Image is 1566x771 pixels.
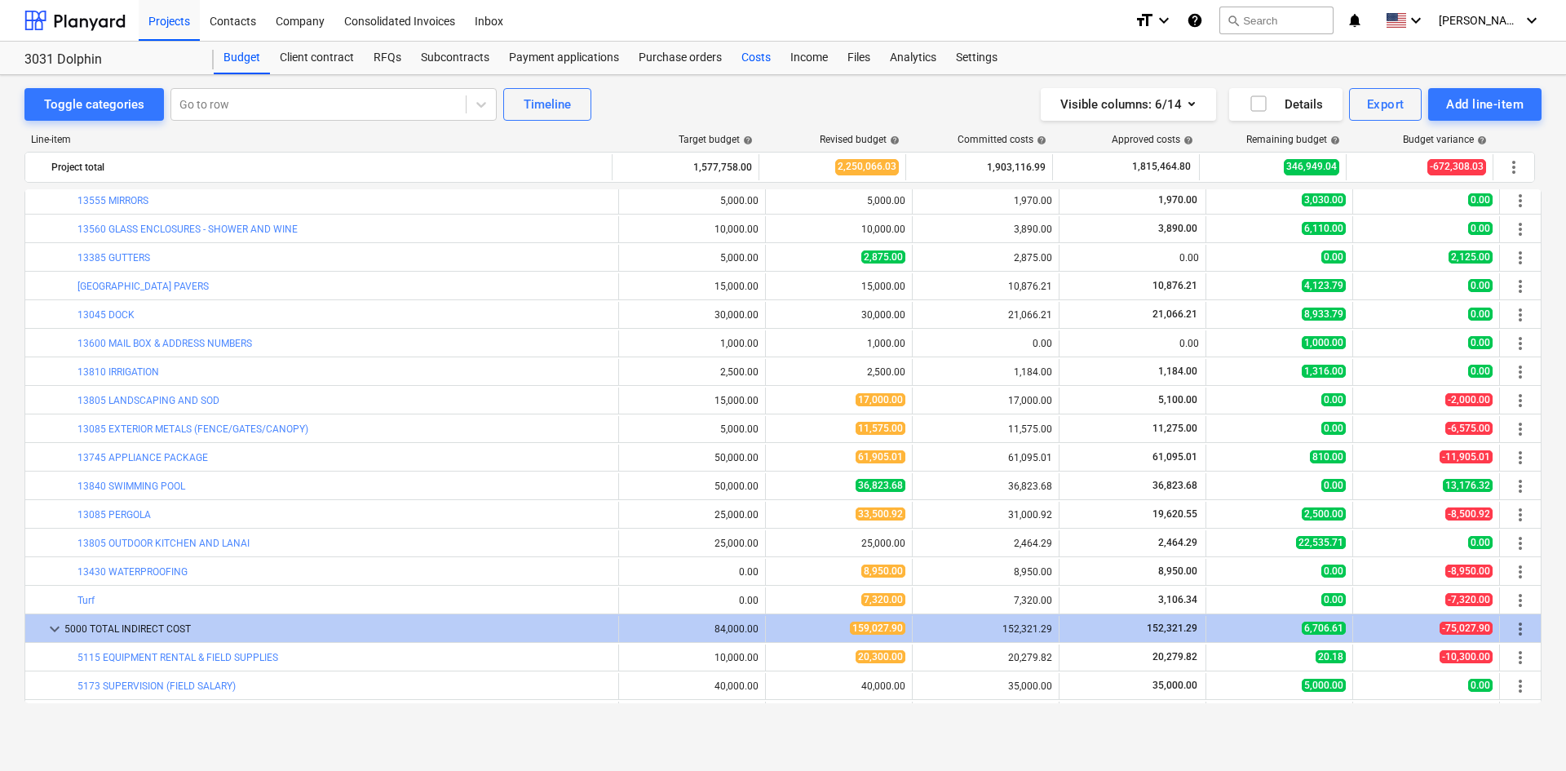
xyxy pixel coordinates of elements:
[1112,134,1193,145] div: Approved costs
[919,195,1052,206] div: 1,970.00
[919,281,1052,292] div: 10,876.21
[919,309,1052,321] div: 21,066.21
[1157,565,1199,577] span: 8,950.00
[919,680,1052,692] div: 35,000.00
[77,452,208,463] a: 13745 APPLIANCE PACKAGE
[626,338,759,349] div: 1,000.00
[1246,134,1340,145] div: Remaining budget
[626,309,759,321] div: 30,000.00
[1321,479,1346,492] span: 0.00
[919,481,1052,492] div: 36,823.68
[77,680,236,692] a: 5173 SUPERVISION (FIELD SALARY)
[919,366,1052,378] div: 1,184.00
[1041,88,1216,121] button: Visible columns:6/14
[772,538,905,549] div: 25,000.00
[1316,650,1346,663] span: 20.18
[1511,534,1530,553] span: More actions
[1060,94,1197,115] div: Visible columns : 6/14
[1522,11,1542,30] i: keyboard_arrow_down
[44,94,144,115] div: Toggle categories
[732,42,781,74] a: Costs
[919,566,1052,578] div: 8,950.00
[1428,88,1542,121] button: Add line-item
[1151,480,1199,491] span: 36,823.68
[1302,193,1346,206] span: 3,030.00
[626,195,759,206] div: 5,000.00
[1227,14,1240,27] span: search
[1157,394,1199,405] span: 5,100.00
[1151,508,1199,520] span: 19,620.55
[1484,693,1566,771] iframe: Chat Widget
[1327,135,1340,145] span: help
[919,224,1052,235] div: 3,890.00
[1511,248,1530,268] span: More actions
[1511,648,1530,667] span: More actions
[626,252,759,264] div: 5,000.00
[1321,422,1346,435] span: 0.00
[626,538,759,549] div: 25,000.00
[946,42,1007,74] div: Settings
[364,42,411,74] a: RFQs
[1249,94,1323,115] div: Details
[626,481,759,492] div: 50,000.00
[1440,450,1493,463] span: -11,905.01
[499,42,629,74] div: Payment applications
[626,680,759,692] div: 40,000.00
[1468,193,1493,206] span: 0.00
[1310,450,1346,463] span: 810.00
[77,338,252,349] a: 13600 MAIL BOX & ADDRESS NUMBERS
[1154,11,1174,30] i: keyboard_arrow_down
[626,623,759,635] div: 84,000.00
[913,154,1046,180] div: 1,903,116.99
[1445,565,1493,578] span: -8,950.00
[1321,593,1346,606] span: 0.00
[919,652,1052,663] div: 20,279.82
[1302,222,1346,235] span: 6,110.00
[919,538,1052,549] div: 2,464.29
[1511,676,1530,696] span: More actions
[1446,94,1524,115] div: Add line-item
[919,252,1052,264] div: 2,875.00
[1302,622,1346,635] span: 6,706.61
[835,159,899,175] span: 2,250,066.03
[919,452,1052,463] div: 61,095.01
[856,393,905,406] span: 17,000.00
[772,338,905,349] div: 1,000.00
[1439,14,1520,27] span: [PERSON_NAME]
[1347,11,1363,30] i: notifications
[1511,305,1530,325] span: More actions
[1229,88,1343,121] button: Details
[1033,135,1046,145] span: help
[1511,419,1530,439] span: More actions
[77,366,159,378] a: 13810 IRRIGATION
[77,281,209,292] a: [GEOGRAPHIC_DATA] PAVERS
[1321,393,1346,406] span: 0.00
[1511,362,1530,382] span: More actions
[626,566,759,578] div: 0.00
[919,395,1052,406] div: 17,000.00
[740,135,753,145] span: help
[503,88,591,121] button: Timeline
[77,423,308,435] a: 13085 EXTERIOR METALS (FENCE/GATES/CANOPY)
[1157,194,1199,206] span: 1,970.00
[856,422,905,435] span: 11,575.00
[1367,94,1405,115] div: Export
[1151,280,1199,291] span: 10,876.21
[619,154,752,180] div: 1,577,758.00
[626,395,759,406] div: 15,000.00
[1151,680,1199,691] span: 35,000.00
[411,42,499,74] div: Subcontracts
[626,224,759,235] div: 10,000.00
[1511,448,1530,467] span: More actions
[1511,191,1530,210] span: More actions
[1511,476,1530,496] span: More actions
[77,566,188,578] a: 13430 WATERPROOFING
[1468,279,1493,292] span: 0.00
[1296,536,1346,549] span: 22,535.71
[781,42,838,74] a: Income
[838,42,880,74] div: Files
[1187,11,1203,30] i: Knowledge base
[772,224,905,235] div: 10,000.00
[77,652,278,663] a: 5115 EQUIPMENT RENTAL & FIELD SUPPLIES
